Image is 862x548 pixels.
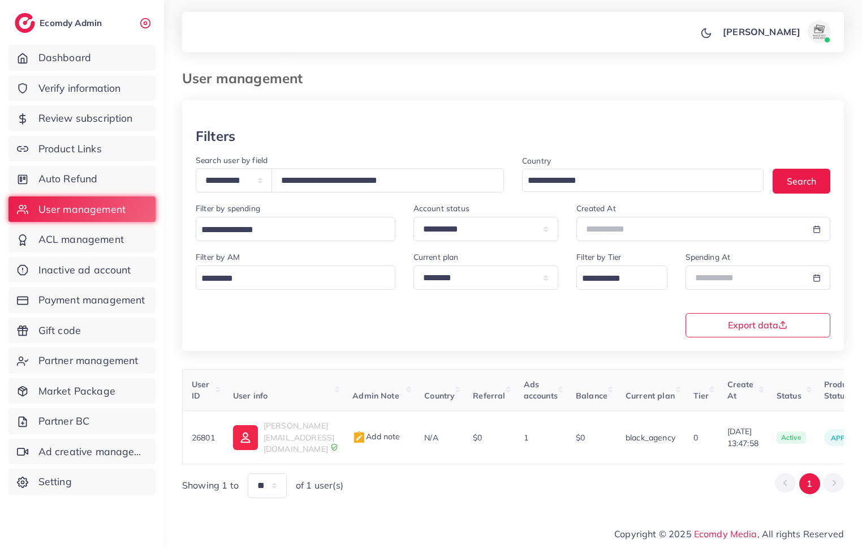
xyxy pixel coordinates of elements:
span: $0 [576,433,585,443]
a: Setting [8,469,156,495]
ul: Pagination [775,473,844,494]
a: Verify information [8,75,156,101]
img: admin_note.cdd0b510.svg [352,431,366,444]
span: Country [424,391,455,401]
a: Gift code [8,318,156,344]
button: Go to page 1 [799,473,820,494]
label: Current plan [413,251,459,263]
a: Partner BC [8,408,156,434]
span: Ads accounts [524,379,558,401]
input: Search for option [197,270,381,288]
a: ACL management [8,226,156,252]
span: Review subscription [38,111,133,126]
img: avatar [808,20,830,43]
span: [DATE] 13:47:58 [727,426,758,449]
img: ic-user-info.36bf1079.svg [233,425,258,450]
span: Export data [728,320,787,329]
span: Status [777,391,801,401]
span: 26801 [192,433,215,443]
label: Filter by AM [196,251,240,263]
div: Search for option [522,169,764,192]
div: Search for option [196,266,395,290]
label: Filter by Tier [576,251,621,263]
img: 9CAL8B2pu8EFxCJHYAAAAldEVYdGRhdGU6Y3JlYXRlADIwMjItMTItMDlUMDQ6NTg6MzkrMDA6MDBXSlgLAAAAJXRFWHRkYXR... [330,443,338,451]
input: Search for option [524,172,749,190]
span: Payment management [38,293,145,307]
span: Inactive ad account [38,263,131,277]
input: Search for option [578,270,652,288]
h3: Filters [196,128,235,144]
span: [PERSON_NAME][EMAIL_ADDRESS][DOMAIN_NAME] [264,421,334,454]
span: Verify information [38,81,121,96]
a: Review subscription [8,105,156,131]
button: Search [773,169,830,193]
label: Search user by field [196,155,268,166]
a: [PERSON_NAME][EMAIL_ADDRESS][DOMAIN_NAME] [233,420,334,455]
span: Copyright © 2025 [614,527,844,541]
span: Market Package [38,384,115,399]
span: , All rights Reserved [757,527,844,541]
span: N/A [424,433,438,443]
span: Partner BC [38,414,90,429]
a: Partner management [8,348,156,374]
h3: User management [182,70,312,87]
span: User ID [192,379,210,401]
span: Add note [352,431,400,442]
a: Auto Refund [8,166,156,192]
span: Create At [727,379,754,401]
span: Partner management [38,353,139,368]
a: Dashboard [8,45,156,71]
span: Product Links [38,142,102,156]
a: User management [8,196,156,222]
a: Inactive ad account [8,257,156,283]
label: Account status [413,203,469,214]
span: ACL management [38,232,124,247]
span: Ad creative management [38,444,147,459]
span: black_agency [626,433,675,443]
a: Market Package [8,378,156,404]
div: Search for option [576,266,667,290]
span: 0 [693,433,698,443]
span: $0 [473,433,482,443]
button: Export data [686,313,831,337]
span: Admin Note [352,391,399,401]
a: Ecomdy Media [694,528,757,540]
a: Payment management [8,287,156,313]
span: Referral [473,391,505,401]
span: User info [233,391,268,401]
div: Search for option [196,217,395,241]
span: Setting [38,474,72,489]
span: active [777,431,806,444]
p: [PERSON_NAME] [723,25,800,38]
label: Country [522,155,551,166]
span: of 1 user(s) [296,479,343,492]
span: Auto Refund [38,172,98,186]
span: Dashboard [38,50,91,65]
h2: Ecomdy Admin [40,18,105,28]
span: Tier [693,391,709,401]
span: User management [38,202,126,217]
label: Spending At [686,251,731,263]
img: logo [15,13,35,33]
span: Balance [576,391,607,401]
a: Ad creative management [8,439,156,465]
a: [PERSON_NAME]avatar [717,20,835,43]
span: Current plan [626,391,675,401]
a: logoEcomdy Admin [15,13,105,33]
span: 1 [524,433,528,443]
span: Product Status [824,379,854,401]
input: Search for option [197,221,381,239]
a: Product Links [8,136,156,162]
label: Filter by spending [196,203,260,214]
label: Created At [576,203,616,214]
span: Gift code [38,323,81,338]
span: Showing 1 to [182,479,239,492]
